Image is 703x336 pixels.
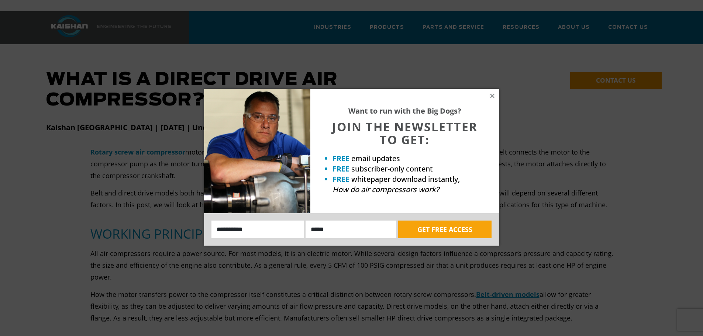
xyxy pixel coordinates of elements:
[332,184,439,194] em: How do air compressors work?
[332,153,349,163] strong: FREE
[332,164,349,174] strong: FREE
[211,221,304,238] input: Name:
[351,164,433,174] span: subscriber-only content
[398,221,492,238] button: GET FREE ACCESS
[348,106,461,116] strong: Want to run with the Big Dogs?
[351,153,400,163] span: email updates
[306,221,396,238] input: Email
[351,174,460,184] span: whitepaper download instantly,
[332,119,478,148] span: JOIN THE NEWSLETTER TO GET:
[489,93,496,99] button: Close
[332,174,349,184] strong: FREE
